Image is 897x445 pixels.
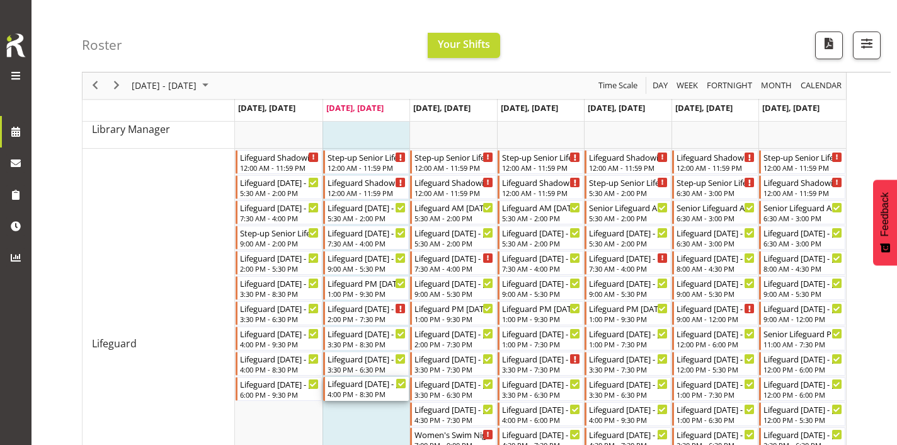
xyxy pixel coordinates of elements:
[677,415,755,425] div: 1:00 PM - 6:30 PM
[240,226,319,239] div: Step-up Senior Lifeguard - [PERSON_NAME]
[589,415,668,425] div: 4:00 PM - 9:30 PM
[597,78,640,94] button: Time Scale
[240,188,319,198] div: 5:30 AM - 2:00 PM
[414,163,493,173] div: 12:00 AM - 11:59 PM
[677,339,755,349] div: 12:00 PM - 6:00 PM
[414,201,493,214] div: Lifeguard AM [DATE] - [PERSON_NAME]
[410,276,496,300] div: Lifeguard"s event - Lifeguard Wednesday - Paulina Cuadrado Begin From Wednesday, August 20, 2025 ...
[589,364,668,374] div: 3:30 PM - 7:30 PM
[502,403,581,415] div: Lifeguard [DATE] - [PERSON_NAME]
[328,263,406,274] div: 9:00 AM - 5:30 PM
[328,226,406,239] div: Lifeguard [DATE] - [PERSON_NAME]
[585,200,671,224] div: Lifeguard"s event - Senior Lifeguard AM Friday - Tessa Wright Begin From Friday, August 22, 2025 ...
[328,176,406,188] div: Lifeguard Shadowing - Unfilled
[763,390,842,400] div: 12:00 PM - 6:00 PM
[240,176,319,188] div: Lifeguard [DATE] - [PERSON_NAME]
[414,238,493,248] div: 5:30 AM - 2:00 PM
[328,339,406,349] div: 3:30 PM - 8:30 PM
[763,176,842,188] div: Lifeguard Shadowing - Unfilled
[410,150,496,174] div: Lifeguard"s event - Step-up Senior Lifeguard - Unfilled Begin From Wednesday, August 20, 2025 at ...
[677,251,755,264] div: Lifeguard [DATE] - [PERSON_NAME]
[236,352,322,376] div: Lifeguard"s event - Lifeguard Monday - Laura Williams Begin From Monday, August 18, 2025 at 4:00:...
[763,277,842,289] div: Lifeguard [DATE] - [PERSON_NAME]
[236,327,322,350] div: Lifeguard"s event - Lifeguard Monday - Ryan Richan Begin From Monday, August 18, 2025 at 4:00:00 ...
[672,327,758,350] div: Lifeguard"s event - Lifeguard Saturday - Max Lye Begin From Saturday, August 23, 2025 at 12:00:00...
[414,151,493,163] div: Step-up Senior Lifeguard - Unfilled
[410,200,496,224] div: Lifeguard"s event - Lifeguard AM Wednesday - Fletcher Nicol Begin From Wednesday, August 20, 2025...
[87,78,104,94] button: Previous
[677,378,755,390] div: Lifeguard [DATE] - [PERSON_NAME]
[763,213,842,223] div: 6:30 AM - 3:00 PM
[763,226,842,239] div: Lifeguard [DATE] - [PERSON_NAME]
[585,402,671,426] div: Lifeguard"s event - Lifeguard Friday - Ryan Richan Begin From Friday, August 22, 2025 at 4:00:00 ...
[323,352,409,376] div: Lifeguard"s event - Lifeguard Tuesday - Bella Wilson Begin From Tuesday, August 19, 2025 at 3:30:...
[677,390,755,400] div: 1:00 PM - 7:30 PM
[323,226,409,250] div: Lifeguard"s event - Lifeguard Tuesday - Sawyer Stewart Begin From Tuesday, August 19, 2025 at 7:3...
[672,226,758,250] div: Lifeguard"s event - Lifeguard Saturday - Tessa Wright Begin From Saturday, August 23, 2025 at 6:3...
[410,377,496,401] div: Lifeguard"s event - Lifeguard Wednesday - Jan Steenkamp Begin From Wednesday, August 20, 2025 at ...
[410,301,496,325] div: Lifeguard"s event - Lifeguard PM Wednesday - Gideon Kuipers Begin From Wednesday, August 20, 2025...
[585,175,671,199] div: Lifeguard"s event - Step-up Senior Lifeguard - Unfilled Begin From Friday, August 22, 2025 at 5:3...
[502,263,581,274] div: 7:30 AM - 4:00 PM
[438,37,490,51] span: Your Shifts
[92,122,170,137] span: Library Manager
[672,402,758,426] div: Lifeguard"s event - Lifeguard Saturday - Izacc Carr Begin From Saturday, August 23, 2025 at 1:00:...
[677,226,755,239] div: Lifeguard [DATE] - [PERSON_NAME]
[328,289,406,299] div: 1:00 PM - 9:30 PM
[414,327,493,340] div: Lifeguard [DATE] - [PERSON_NAME]
[585,276,671,300] div: Lifeguard"s event - Lifeguard Friday - Paulina Cuadrado Begin From Friday, August 22, 2025 at 9:0...
[240,352,319,365] div: Lifeguard [DATE] - [PERSON_NAME]
[677,263,755,274] div: 8:00 AM - 4:30 PM
[763,163,842,173] div: 12:00 AM - 11:59 PM
[763,339,842,349] div: 11:00 AM - 7:30 PM
[677,403,755,415] div: Lifeguard [DATE] - [PERSON_NAME]
[675,78,700,94] button: Timeline Week
[502,213,581,223] div: 5:30 AM - 2:00 PM
[651,78,670,94] button: Timeline Day
[414,188,493,198] div: 12:00 AM - 11:59 PM
[589,428,668,441] div: Lifeguard [DATE] - [PERSON_NAME]
[589,339,668,349] div: 1:00 PM - 7:30 PM
[326,102,384,113] span: [DATE], [DATE]
[240,314,319,324] div: 3:30 PM - 6:30 PM
[763,314,842,324] div: 9:00 AM - 12:00 PM
[672,276,758,300] div: Lifeguard"s event - Lifeguard Saturday - Gideon Kuipers Begin From Saturday, August 23, 2025 at 9...
[589,327,668,340] div: Lifeguard [DATE] - [PERSON_NAME]
[414,314,493,324] div: 1:00 PM - 9:30 PM
[873,180,897,265] button: Feedback - Show survey
[502,289,581,299] div: 9:00 AM - 5:30 PM
[763,263,842,274] div: 8:00 AM - 4:30 PM
[240,390,319,400] div: 6:00 PM - 9:30 PM
[130,78,214,94] button: August 2025
[589,289,668,299] div: 9:00 AM - 5:30 PM
[323,377,409,401] div: Lifeguard"s event - Lifeguard Tuesday - Toby Grant Begin From Tuesday, August 19, 2025 at 4:00:00...
[323,327,409,350] div: Lifeguard"s event - Lifeguard Tuesday - Guy Ward Begin From Tuesday, August 19, 2025 at 3:30:00 P...
[502,378,581,390] div: Lifeguard [DATE] - [PERSON_NAME]
[815,32,843,59] button: Download a PDF of the roster according to the set date range.
[240,364,319,374] div: 4:00 PM - 8:30 PM
[502,176,581,188] div: Lifeguard Shadowing - Unfilled
[323,251,409,275] div: Lifeguard"s event - Lifeguard Tuesday - Paulina Cuadrado Begin From Tuesday, August 19, 2025 at 9...
[414,364,493,374] div: 3:30 PM - 7:30 PM
[759,402,845,426] div: Lifeguard"s event - Lifeguard Sunday - Ryan Richan Begin From Sunday, August 24, 2025 at 12:00:00...
[328,314,406,324] div: 2:00 PM - 7:30 PM
[763,238,842,248] div: 6:30 AM - 3:00 PM
[328,213,406,223] div: 5:30 AM - 2:00 PM
[502,151,581,163] div: Step-up Senior Lifeguard - Unfilled
[763,403,842,415] div: Lifeguard [DATE] - [PERSON_NAME]
[414,415,493,425] div: 4:30 PM - 7:30 PM
[589,163,668,173] div: 12:00 AM - 11:59 PM
[236,226,322,250] div: Lifeguard"s event - Step-up Senior Lifeguard - Sawyer Stewart Begin From Monday, August 18, 2025 ...
[759,327,845,350] div: Lifeguard"s event - Senior Lifeguard PM Sunday - Michelle Morgan Begin From Sunday, August 24, 20...
[588,102,645,113] span: [DATE], [DATE]
[414,352,493,365] div: Lifeguard [DATE] - [PERSON_NAME]
[677,151,755,163] div: Lifeguard Shadowing - Unfilled
[236,200,322,224] div: Lifeguard"s event - Lifeguard Monday - Liam Campbell Begin From Monday, August 18, 2025 at 7:30:0...
[672,251,758,275] div: Lifeguard"s event - Lifeguard Saturday - Paulina Cuadrado Begin From Saturday, August 23, 2025 at...
[763,428,842,441] div: Lifeguard [DATE] - [PERSON_NAME]
[414,378,493,390] div: Lifeguard [DATE] - [PERSON_NAME]
[589,277,668,289] div: Lifeguard [DATE] - [PERSON_NAME]
[410,226,496,250] div: Lifeguard"s event - Lifeguard Wednesday - Tessa Wright Begin From Wednesday, August 20, 2025 at 5...
[498,402,584,426] div: Lifeguard"s event - Lifeguard Thursday - Maxton Rowlands Begin From Thursday, August 21, 2025 at ...
[323,150,409,174] div: Lifeguard"s event - Step-up Senior Lifeguard - Unfilled Begin From Tuesday, August 19, 2025 at 12...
